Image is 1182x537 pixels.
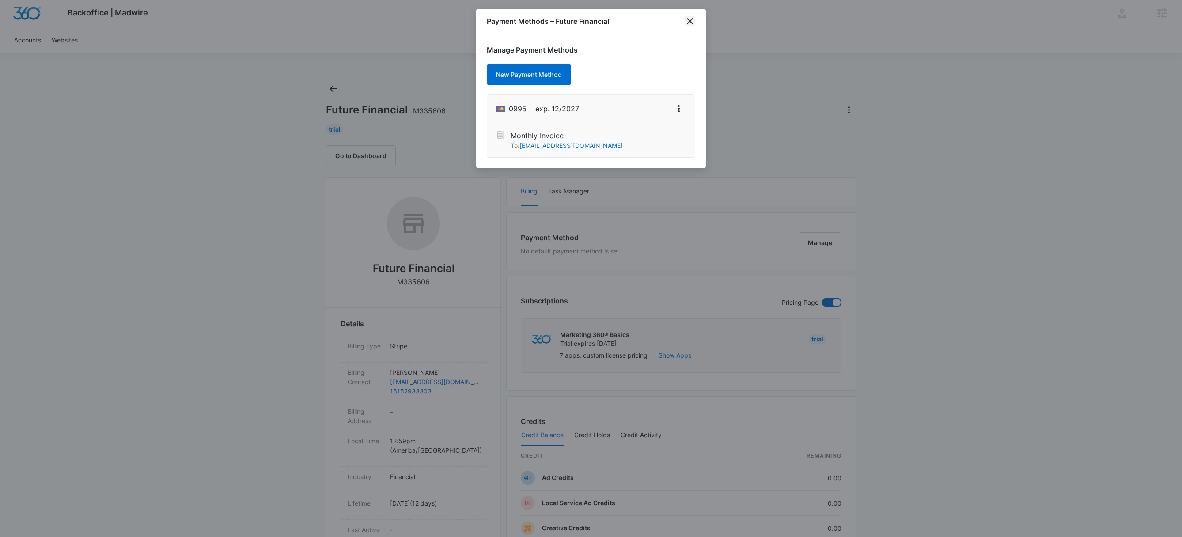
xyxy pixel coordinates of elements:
h1: Payment Methods – Future Financial [487,16,609,26]
button: New Payment Method [487,64,571,85]
p: Monthly Invoice [511,130,623,141]
p: To: [511,141,623,150]
span: Mastercard ending with [509,103,527,114]
button: close [685,16,695,26]
button: View More [672,102,686,116]
a: [EMAIL_ADDRESS][DOMAIN_NAME] [519,142,623,149]
h1: Manage Payment Methods [487,45,695,55]
span: exp. 12/2027 [535,103,579,114]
